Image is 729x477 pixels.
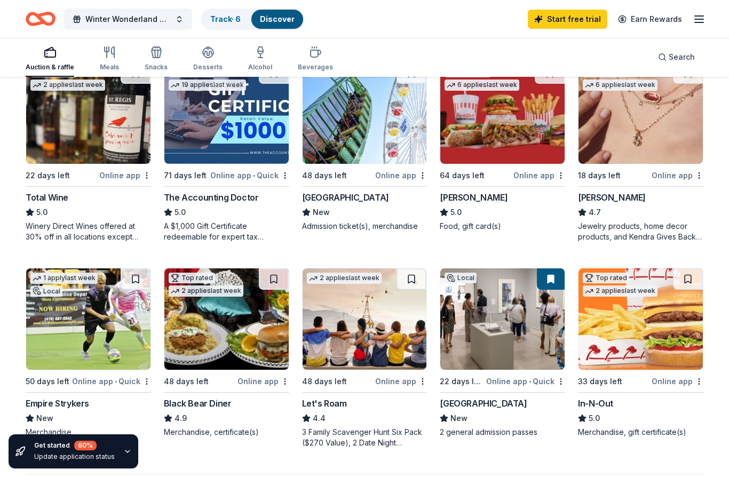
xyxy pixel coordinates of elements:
[302,169,347,182] div: 48 days left
[164,427,289,438] div: Merchandise, certificate(s)
[74,441,97,450] div: 80 %
[302,191,389,204] div: [GEOGRAPHIC_DATA]
[30,79,105,91] div: 2 applies last week
[26,268,150,370] img: Image for Empire Strykers
[578,397,613,410] div: In-N-Out
[169,285,243,297] div: 2 applies last week
[175,206,186,219] span: 5.0
[169,273,215,283] div: Top rated
[26,62,151,242] a: Image for Total WineTop rated2 applieslast week22 days leftOnline appTotal Wine5.0Winery Direct W...
[583,79,657,91] div: 6 applies last week
[303,268,427,370] img: Image for Let's Roam
[26,397,89,410] div: Empire Strykers
[248,42,272,77] button: Alcohol
[578,169,621,182] div: 18 days left
[210,14,241,23] a: Track· 6
[440,375,484,388] div: 22 days left
[589,206,601,219] span: 4.7
[579,62,703,164] img: Image for Kendra Scott
[36,206,47,219] span: 5.0
[440,62,565,164] img: Image for Portillo's
[34,441,115,450] div: Get started
[164,268,289,438] a: Image for Black Bear DinerTop rated2 applieslast week48 days leftOnline appBlack Bear Diner4.9Mer...
[649,46,703,68] button: Search
[579,268,703,370] img: Image for In-N-Out
[164,397,232,410] div: Black Bear Diner
[237,375,289,388] div: Online app
[26,191,68,204] div: Total Wine
[440,268,565,438] a: Image for San Diego Museum of ArtLocal22 days leftOnline app•Quick[GEOGRAPHIC_DATA]New2 general a...
[99,169,151,182] div: Online app
[298,63,333,71] div: Beverages
[201,9,304,30] button: Track· 6Discover
[145,63,168,71] div: Snacks
[669,51,695,63] span: Search
[578,427,703,438] div: Merchandise, gift certificate(s)
[302,397,347,410] div: Let's Roam
[578,191,646,204] div: [PERSON_NAME]
[528,10,607,29] a: Start free trial
[26,63,74,71] div: Auction & raffle
[260,14,295,23] a: Discover
[313,412,326,425] span: 4.4
[303,62,427,164] img: Image for Pacific Park
[486,375,565,388] div: Online app Quick
[64,9,192,30] button: Winter Wonderland 2025
[440,62,565,232] a: Image for Portillo'sTop rated6 applieslast week64 days leftOnline app[PERSON_NAME]5.0Food, gift c...
[302,62,427,232] a: Image for Pacific ParkLocal48 days leftOnline app[GEOGRAPHIC_DATA]NewAdmission ticket(s), merchan...
[85,13,171,26] span: Winter Wonderland 2025
[450,412,467,425] span: New
[253,171,255,180] span: •
[589,412,600,425] span: 5.0
[26,6,56,31] a: Home
[302,268,427,448] a: Image for Let's Roam2 applieslast week48 days leftOnline appLet's Roam4.43 Family Scavenger Hunt ...
[30,286,62,297] div: Local
[26,268,151,438] a: Image for Empire Strykers1 applylast weekLocal50 days leftOnline app•QuickEmpire StrykersNewMerch...
[440,191,508,204] div: [PERSON_NAME]
[302,375,347,388] div: 48 days left
[313,206,330,219] span: New
[440,169,485,182] div: 64 days left
[164,169,207,182] div: 71 days left
[302,427,427,448] div: 3 Family Scavenger Hunt Six Pack ($270 Value), 2 Date Night Scavenger Hunt Two Pack ($130 Value)
[145,42,168,77] button: Snacks
[169,79,246,91] div: 19 applies last week
[26,169,70,182] div: 22 days left
[36,412,53,425] span: New
[450,206,462,219] span: 5.0
[26,221,151,242] div: Winery Direct Wines offered at 30% off in all locations except [GEOGRAPHIC_DATA], [GEOGRAPHIC_DAT...
[193,63,223,71] div: Desserts
[115,377,117,386] span: •
[164,62,289,242] a: Image for The Accounting DoctorTop rated19 applieslast week71 days leftOnline app•QuickThe Accoun...
[578,268,703,438] a: Image for In-N-OutTop rated2 applieslast week33 days leftOnline appIn-N-Out5.0Merchandise, gift c...
[578,221,703,242] div: Jewelry products, home decor products, and Kendra Gives Back event in-store or online (or both!) ...
[298,42,333,77] button: Beverages
[578,62,703,242] a: Image for Kendra ScottTop rated6 applieslast week18 days leftOnline app[PERSON_NAME]4.7Jewelry pr...
[612,10,688,29] a: Earn Rewards
[248,63,272,71] div: Alcohol
[440,397,527,410] div: [GEOGRAPHIC_DATA]
[578,375,622,388] div: 33 days left
[445,273,477,283] div: Local
[26,62,150,164] img: Image for Total Wine
[513,169,565,182] div: Online app
[440,268,565,370] img: Image for San Diego Museum of Art
[100,42,119,77] button: Meals
[164,221,289,242] div: A $1,000 Gift Certificate redeemable for expert tax preparation or tax resolution services—recipi...
[210,169,289,182] div: Online app Quick
[652,169,703,182] div: Online app
[164,375,209,388] div: 48 days left
[100,63,119,71] div: Meals
[583,273,629,283] div: Top rated
[375,169,427,182] div: Online app
[30,273,98,284] div: 1 apply last week
[175,412,187,425] span: 4.9
[440,221,565,232] div: Food, gift card(s)
[164,191,259,204] div: The Accounting Doctor
[440,427,565,438] div: 2 general admission passes
[193,42,223,77] button: Desserts
[34,452,115,461] div: Update application status
[164,268,289,370] img: Image for Black Bear Diner
[583,285,657,297] div: 2 applies last week
[445,79,519,91] div: 6 applies last week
